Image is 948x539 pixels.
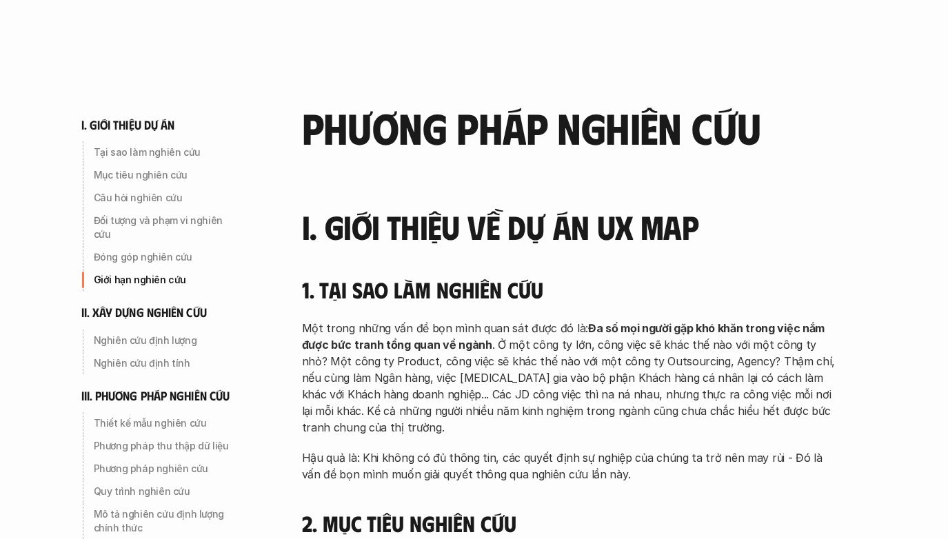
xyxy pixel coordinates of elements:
a: Phương pháp nghiên cứu [81,458,247,480]
h6: ii. xây dựng nghiên cứu [81,305,207,321]
p: Mục tiêu nghiên cứu [94,168,241,182]
h6: iii. phương pháp nghiên cứu [81,388,230,404]
a: Đối tượng và phạm vi nghiên cứu [81,210,247,245]
p: Phương pháp thu thập dữ liệu [94,439,241,453]
p: Một trong những vấn đề bọn mình quan sát được đó là: . Ở một công ty lớn, công việc sẽ khác thế n... [302,320,840,436]
h6: i. giới thiệu dự án [81,117,175,133]
a: Nghiên cứu định lượng [81,329,247,352]
p: Câu hỏi nghiên cứu [94,191,241,205]
h4: 1. Tại sao làm nghiên cứu [302,276,840,303]
a: Giới hạn nghiên cứu [81,269,247,291]
a: Đóng góp nghiên cứu [81,246,247,268]
p: Hậu quả là: Khi không có đủ thông tin, các quyết định sự nghiệp của chúng ta trở nên may rủi - Đó... [302,449,840,482]
p: Nghiên cứu định tính [94,356,241,370]
p: Đối tượng và phạm vi nghiên cứu [94,214,241,241]
p: Đóng góp nghiên cứu [94,250,241,264]
a: Nghiên cứu định tính [81,352,247,374]
a: Tại sao làm nghiên cứu [81,141,247,163]
p: Mô tả nghiên cứu định lượng chính thức [94,507,241,535]
a: Phương pháp thu thập dữ liệu [81,435,247,457]
a: Thiết kế mẫu nghiên cứu [81,412,247,434]
h2: phương pháp nghiên cứu [302,103,840,150]
p: Phương pháp nghiên cứu [94,462,241,476]
p: Nghiên cứu định lượng [94,334,241,347]
h4: 2. Mục tiêu nghiên cứu [302,510,840,536]
a: Quy trình nghiên cứu [81,480,247,502]
a: Mục tiêu nghiên cứu [81,164,247,186]
p: Thiết kế mẫu nghiên cứu [94,416,241,430]
p: Tại sao làm nghiên cứu [94,145,241,159]
p: Quy trình nghiên cứu [94,485,241,498]
h3: I. Giới thiệu về dự án UX Map [302,209,840,245]
p: Giới hạn nghiên cứu [94,273,241,287]
a: Mô tả nghiên cứu định lượng chính thức [81,503,247,539]
a: Câu hỏi nghiên cứu [81,187,247,209]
